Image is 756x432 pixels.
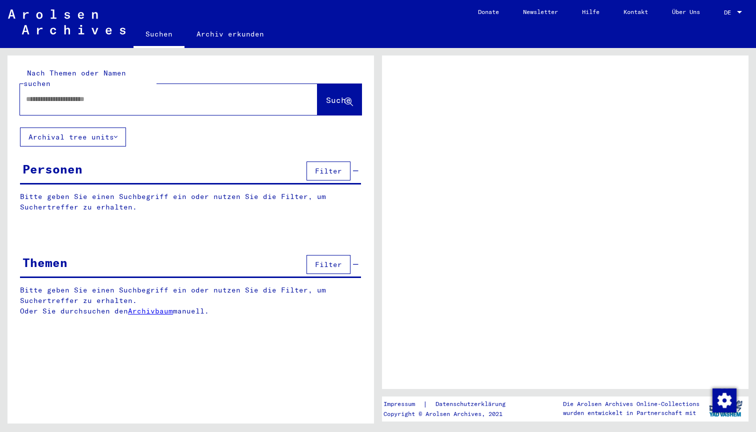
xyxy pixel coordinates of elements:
button: Archival tree units [20,127,126,146]
span: Suche [326,95,351,105]
button: Filter [306,161,350,180]
mat-label: Nach Themen oder Namen suchen [23,68,126,88]
p: wurden entwickelt in Partnerschaft mit [563,408,699,417]
p: Bitte geben Sie einen Suchbegriff ein oder nutzen Sie die Filter, um Suchertreffer zu erhalten. [20,191,361,212]
div: Personen [22,160,82,178]
a: Datenschutzerklärung [427,399,517,409]
p: Copyright © Arolsen Archives, 2021 [383,409,517,418]
span: Filter [315,166,342,175]
a: Suchen [133,22,184,48]
span: DE [724,9,735,16]
a: Archivbaum [128,306,173,315]
button: Filter [306,255,350,274]
span: Filter [315,260,342,269]
p: Die Arolsen Archives Online-Collections [563,399,699,408]
a: Archiv erkunden [184,22,276,46]
p: Bitte geben Sie einen Suchbegriff ein oder nutzen Sie die Filter, um Suchertreffer zu erhalten. O... [20,285,361,316]
a: Impressum [383,399,423,409]
div: | [383,399,517,409]
button: Suche [317,84,361,115]
img: Zustimmung ändern [712,388,736,412]
img: Arolsen_neg.svg [8,9,125,34]
img: yv_logo.png [707,396,744,421]
div: Themen [22,253,67,271]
